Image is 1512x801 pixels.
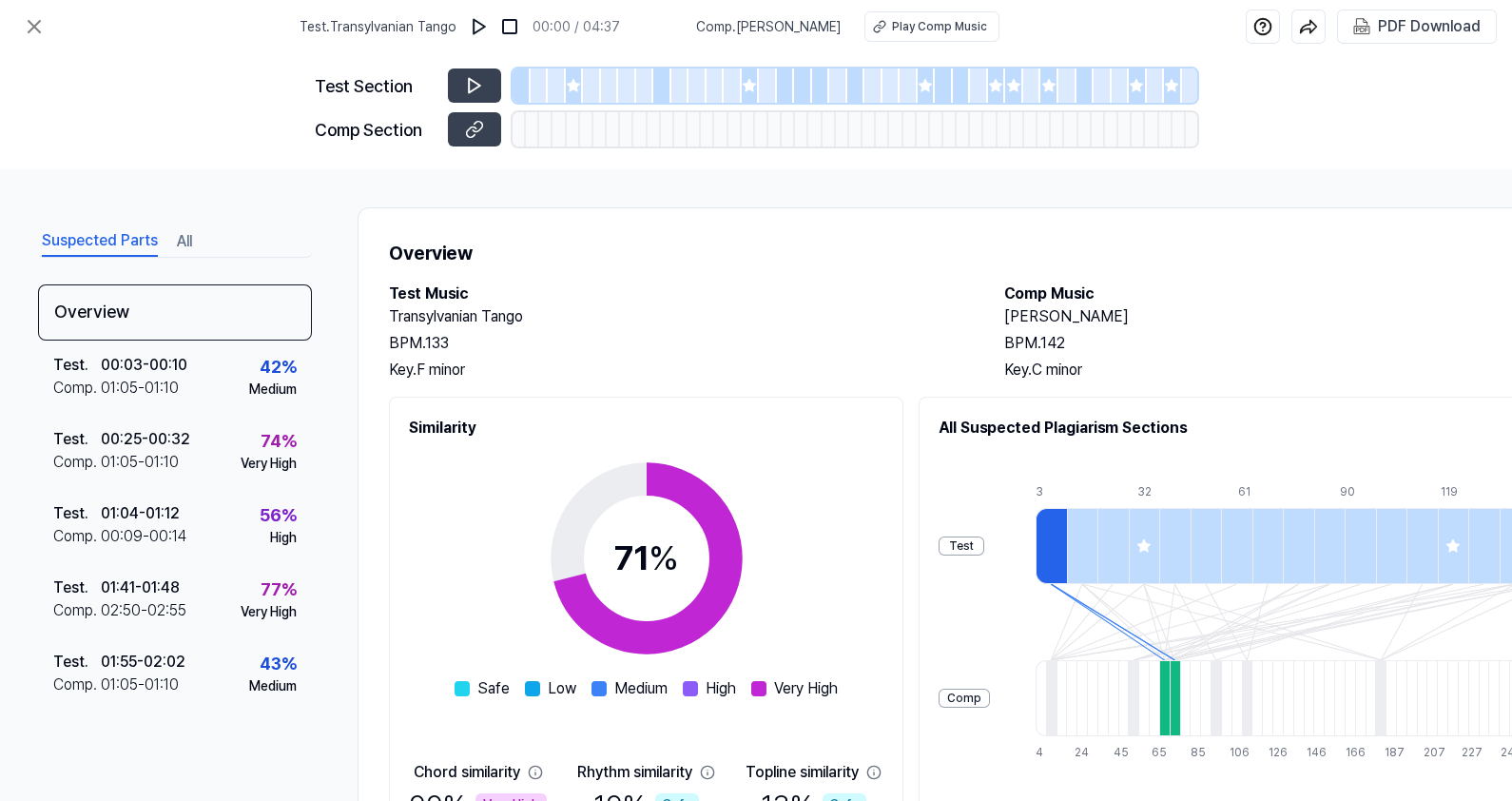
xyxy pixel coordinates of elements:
div: 227 [1462,744,1472,761]
div: Comp . [53,451,101,474]
img: share [1299,17,1318,36]
div: 3 [1036,483,1067,500]
div: 01:05 - 01:10 [101,674,179,696]
div: 77 % [261,576,297,602]
div: Very High [241,454,297,474]
div: 01:05 - 01:10 [101,451,179,474]
div: 43 % [260,651,297,676]
div: Test Section [315,73,436,99]
div: 45 [1114,744,1124,761]
div: 74 % [261,428,297,454]
div: Test . [53,576,101,599]
img: PDF Download [1353,18,1370,35]
img: help [1253,17,1272,36]
button: All [177,226,192,257]
div: 126 [1269,744,1279,761]
span: Test . Transylvanian Tango [300,17,456,37]
div: 00:00 / 04:37 [533,17,620,37]
div: 00:25 - 00:32 [101,428,190,451]
div: Comp . [53,674,101,696]
div: 02:50 - 02:55 [101,599,186,622]
span: Very High [774,677,838,700]
div: 00:09 - 00:14 [101,525,187,548]
div: 90 [1340,483,1371,500]
div: Comp Section [315,117,436,143]
div: 248 [1501,744,1511,761]
span: Medium [614,677,668,700]
h2: Similarity [409,417,883,440]
div: 85 [1191,744,1201,761]
div: 166 [1346,744,1356,761]
div: Chord similarity [414,761,520,784]
div: BPM. 133 [389,332,966,355]
div: Test [939,537,984,556]
div: 56 % [260,502,297,528]
div: 32 [1137,483,1169,500]
img: stop [500,17,519,36]
div: 207 [1424,744,1434,761]
div: Medium [249,380,297,400]
button: PDF Download [1349,10,1484,43]
div: 119 [1441,483,1472,500]
button: Suspected Parts [42,226,158,257]
div: 71 [614,533,679,584]
div: Key. F minor [389,359,966,381]
div: Rhythm similarity [577,761,692,784]
div: Overview [38,284,312,341]
div: Test . [53,651,101,674]
div: Medium [249,676,297,696]
button: Play Comp Music [864,11,999,42]
div: Test . [53,354,101,377]
h2: Test Music [389,283,966,305]
div: 65 [1152,744,1162,761]
div: 42 % [260,354,297,380]
div: 01:05 - 01:10 [101,377,179,400]
h2: Transylvanian Tango [389,305,966,328]
div: High [270,528,297,548]
div: PDF Download [1378,14,1481,39]
div: Test . [53,502,101,525]
div: 4 [1036,744,1046,761]
div: 01:04 - 01:12 [101,502,180,525]
div: Very High [241,602,297,622]
span: Low [548,677,576,700]
span: Safe [477,677,510,700]
span: % [649,537,679,578]
div: Play Comp Music [892,18,987,35]
span: High [706,677,736,700]
div: 146 [1307,744,1317,761]
div: 187 [1385,744,1395,761]
div: 61 [1238,483,1270,500]
div: Comp . [53,599,101,622]
div: Test . [53,428,101,451]
div: 01:41 - 01:48 [101,576,180,599]
div: Comp . [53,377,101,400]
div: 106 [1230,744,1240,761]
div: Topline similarity [746,761,859,784]
div: 01:55 - 02:02 [101,651,185,674]
img: play [470,17,489,36]
div: Comp [939,689,990,708]
span: Comp . [PERSON_NAME] [696,17,842,37]
div: 24 [1075,744,1085,761]
div: Comp . [53,525,101,548]
div: 00:03 - 00:10 [101,354,187,377]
